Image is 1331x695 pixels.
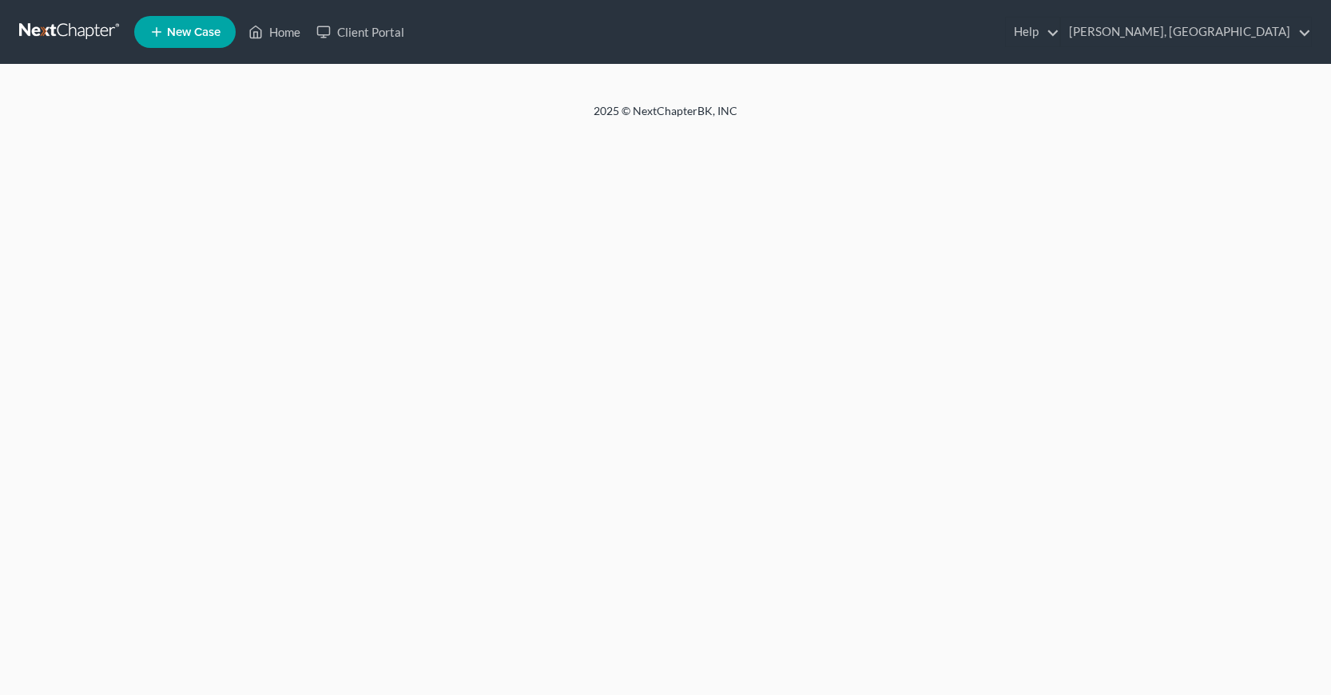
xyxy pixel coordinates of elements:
div: 2025 © NextChapterBK, INC [210,103,1121,132]
a: Client Portal [308,18,412,46]
a: [PERSON_NAME], [GEOGRAPHIC_DATA] [1061,18,1311,46]
a: Help [1006,18,1059,46]
new-legal-case-button: New Case [134,16,236,48]
a: Home [240,18,308,46]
